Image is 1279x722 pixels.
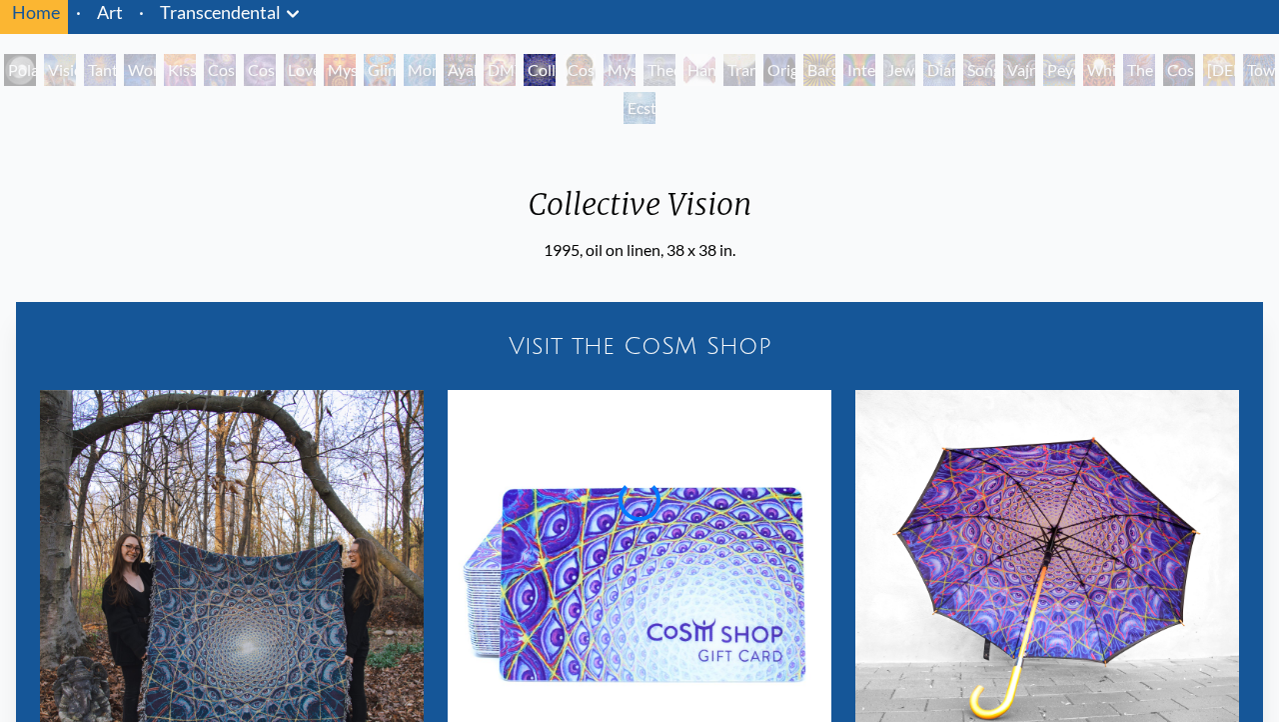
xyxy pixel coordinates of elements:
div: Mystic Eye [604,54,636,86]
div: Jewel Being [883,54,915,86]
div: Ecstasy [624,92,655,124]
div: Bardo Being [803,54,835,86]
a: Home [12,1,60,23]
div: DMT - The Spirit Molecule [484,54,516,86]
div: White Light [1083,54,1115,86]
div: Kiss of the [MEDICAL_DATA] [164,54,196,86]
div: Hands that See [683,54,715,86]
div: Cosmic Artist [244,54,276,86]
div: Mysteriosa 2 [324,54,356,86]
div: Toward the One [1243,54,1275,86]
div: The Great Turn [1123,54,1155,86]
div: [DEMOGRAPHIC_DATA] [1203,54,1235,86]
div: Glimpsing the Empyrean [364,54,396,86]
div: Wonder [124,54,156,86]
div: Cosmic Creativity [204,54,236,86]
div: Visionary Origin of Language [44,54,76,86]
div: Love is a Cosmic Force [284,54,316,86]
div: Original Face [763,54,795,86]
div: Polar Unity Spiral [4,54,36,86]
div: Cosmic Consciousness [1163,54,1195,86]
div: Monochord [404,54,436,86]
div: Diamond Being [923,54,955,86]
div: Interbeing [843,54,875,86]
div: Vajra Being [1003,54,1035,86]
div: Collective Vision [513,186,767,238]
div: Peyote Being [1043,54,1075,86]
div: Song of Vajra Being [963,54,995,86]
div: Cosmic [DEMOGRAPHIC_DATA] [564,54,596,86]
div: Collective Vision [524,54,556,86]
div: Theologue [643,54,675,86]
a: Visit the CoSM Shop [28,314,1251,378]
div: Tantra [84,54,116,86]
div: 1995, oil on linen, 38 x 38 in. [513,238,767,262]
div: Transfiguration [723,54,755,86]
div: Ayahuasca Visitation [444,54,476,86]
